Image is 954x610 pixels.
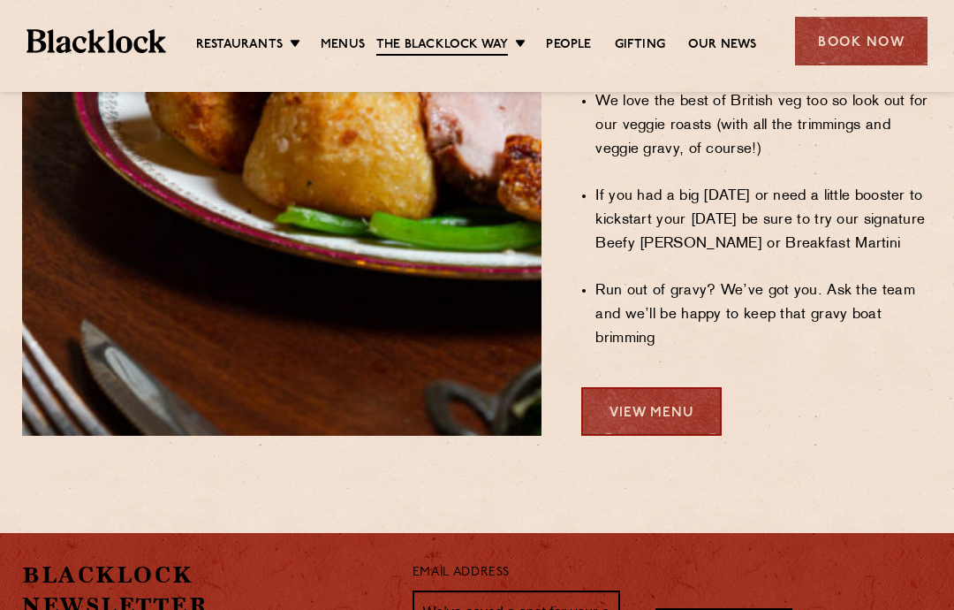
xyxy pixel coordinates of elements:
a: People [546,36,591,54]
a: Restaurants [196,36,283,54]
li: We love the best of British veg too so look out for our veggie roasts (with all the trimmings and... [595,90,932,162]
a: Gifting [615,36,665,54]
label: Email Address [413,563,510,583]
a: Menus [321,36,365,54]
li: Run out of gravy? We’ve got you. Ask the team and we’ll be happy to keep that gravy boat brimming [595,279,932,351]
img: BL_Textured_Logo-footer-cropped.svg [26,29,166,53]
li: If you had a big [DATE] or need a little booster to kickstart your [DATE] be sure to try our sign... [595,185,932,256]
a: Our News [688,36,757,54]
div: Book Now [795,17,927,65]
a: View Menu [581,387,722,436]
a: The Blacklock Way [376,36,508,56]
